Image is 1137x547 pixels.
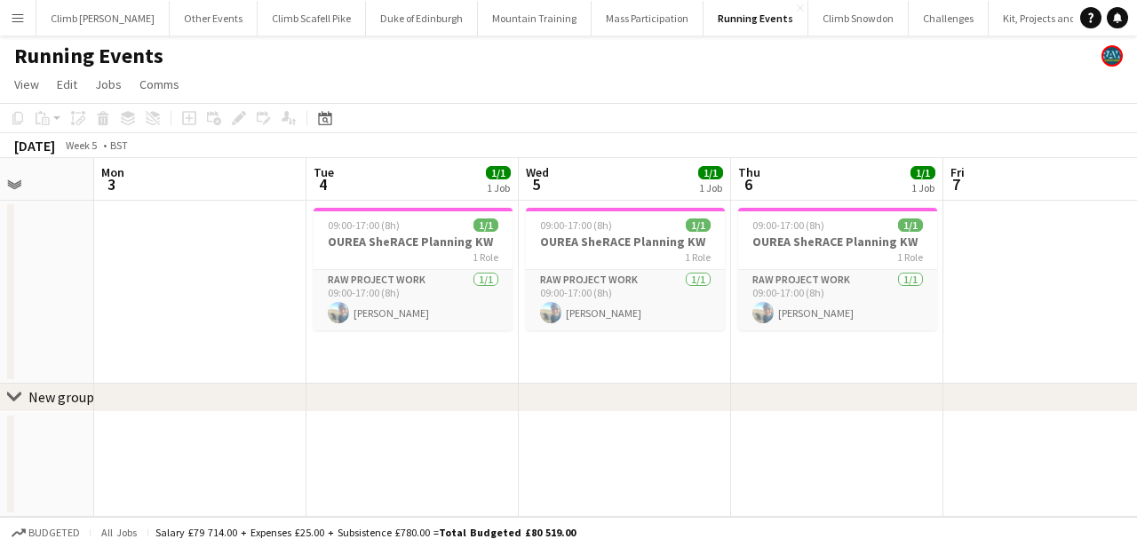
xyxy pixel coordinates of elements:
[258,1,366,36] button: Climb Scafell Pike
[28,527,80,539] span: Budgeted
[36,1,170,36] button: Climb [PERSON_NAME]
[14,76,39,92] span: View
[909,1,989,36] button: Challenges
[478,1,592,36] button: Mountain Training
[50,73,84,96] a: Edit
[989,1,1120,36] button: Kit, Projects and Office
[98,526,140,539] span: All jobs
[132,73,187,96] a: Comms
[59,139,103,152] span: Week 5
[88,73,129,96] a: Jobs
[592,1,704,36] button: Mass Participation
[9,523,83,543] button: Budgeted
[95,76,122,92] span: Jobs
[28,388,94,406] div: New group
[704,1,808,36] button: Running Events
[366,1,478,36] button: Duke of Edinburgh
[7,73,46,96] a: View
[110,139,128,152] div: BST
[439,526,576,539] span: Total Budgeted £80 519.00
[1101,45,1123,67] app-user-avatar: Staff RAW Adventures
[170,1,258,36] button: Other Events
[155,526,576,539] div: Salary £79 714.00 + Expenses £25.00 + Subsistence £780.00 =
[14,43,163,69] h1: Running Events
[14,137,55,155] div: [DATE]
[139,76,179,92] span: Comms
[57,76,77,92] span: Edit
[808,1,909,36] button: Climb Snowdon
